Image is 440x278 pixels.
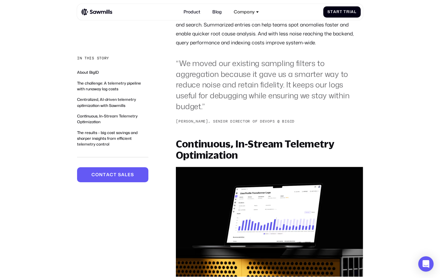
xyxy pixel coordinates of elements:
span: a [333,10,336,14]
a: Centralized, AI-driven telemetry optimization with Sawmills [77,97,136,108]
span: c [110,172,114,177]
span: s [131,172,134,177]
span: l [125,172,128,177]
div: Company [234,9,255,15]
blockquote: “We moved our existing sampling filters to aggregation because it gave us a smarter way to reduce... [176,58,363,112]
div: In this story [77,56,109,61]
span: a [351,10,354,14]
span: s [118,172,121,177]
span: a [106,172,110,177]
span: r [346,10,350,14]
p: Beyond the volume savings, aggregation also made logs more useful. Developers benefited from clea... [176,3,363,47]
span: a [121,172,125,177]
div: Open Intercom Messenger [418,256,434,272]
span: t [330,10,333,14]
a: Contactsales [77,167,149,182]
span: t [114,172,117,177]
a: Blog [209,6,225,18]
span: e [128,172,131,177]
div: Company [230,6,262,18]
span: o [95,172,99,177]
span: i [350,10,351,14]
span: T [343,10,346,14]
a: The results - big cost savings and sharper insights from efficient telemetry control [77,130,137,147]
span: n [99,172,103,177]
span: S [327,10,330,14]
a: StartTrial [323,6,361,18]
span: C [91,172,95,177]
a: The challenge: A telemetry pipeline with runaway log costs [77,80,141,92]
nav: In this story [77,70,149,157]
a: Continuous, In-Stream Telemetry Optimization [77,113,137,124]
a: About BigID [77,70,99,75]
span: t [103,172,106,177]
h2: Continuous, In-Stream Telemetry Optimization [176,138,363,160]
sup: [PERSON_NAME], Senior Director of DevOps @ BigID [176,118,363,124]
a: Product [180,6,204,18]
span: t [340,10,342,14]
span: l [354,10,357,14]
span: r [336,10,340,14]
